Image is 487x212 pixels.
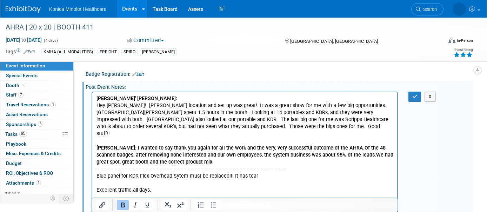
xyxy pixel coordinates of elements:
[421,7,437,12] span: Search
[121,48,138,56] div: SPIRO
[4,60,301,73] b: We had great spot, great booth and the correct product mix.
[6,112,48,117] span: Asset Reservations
[0,71,73,80] a: Special Events
[129,200,141,210] button: Italic
[0,110,73,119] a: Asset Reservations
[4,53,272,59] b: [PERSON_NAME]: I wanted to say thank you again for all the work and the very, very successful out...
[207,200,219,210] button: Bullet list
[6,102,56,107] span: Travel Reservations
[4,3,301,158] body: Rich Text Area. Press ALT-0 for help.
[404,37,473,47] div: Event Format
[41,48,95,56] div: KMHA (ALL MODALITIES)
[125,37,167,44] button: Committed
[290,39,378,44] span: [GEOGRAPHIC_DATA], [GEOGRAPHIC_DATA]
[0,168,73,178] a: ROI, Objectives & ROO
[5,131,27,137] span: Tasks
[6,73,38,78] span: Special Events
[0,178,73,188] a: Attachments4
[59,194,74,203] td: Toggle Event Tabs
[86,69,473,78] div: Badge Registration:
[24,49,35,54] a: Edit
[0,61,73,71] a: Event Information
[0,139,73,149] a: Playbook
[4,10,301,45] p: Hey [PERSON_NAME]! [PERSON_NAME] location and set up was great! It was a great show for me with a...
[20,37,27,43] span: to
[18,92,24,98] span: 7
[98,48,119,56] div: FREIGHT
[117,200,129,210] button: Bold
[4,80,301,158] p: Blue panel for KDR Flex Overhead Sytem must be replaced!!! It has tear Excellent traffic all days...
[6,63,45,68] span: Event Information
[43,38,58,43] span: (4 days)
[453,2,466,16] img: Annette O'Mahoney
[6,6,41,13] img: ExhibitDay
[456,38,473,43] div: In-Person
[448,38,455,43] img: Format-Inperson.png
[0,159,73,168] a: Budget
[425,92,436,102] button: X
[38,121,43,127] span: 3
[0,188,73,198] a: more
[22,83,26,87] i: Booth reservation complete
[5,190,16,196] span: more
[0,90,73,100] a: Staff7
[6,121,43,127] span: Sponsorships
[6,92,24,98] span: Staff
[0,81,73,90] a: Booth
[162,200,174,210] button: Subscript
[36,180,41,185] span: 4
[6,141,26,147] span: Playbook
[47,194,59,203] td: Personalize Event Tab Strip
[5,37,42,43] span: [DATE] [DATE]
[454,48,473,52] div: Event Rating
[6,82,27,88] span: Booth
[86,82,473,91] div: Post Event Notes:
[96,200,108,210] button: Insert/edit link
[132,72,144,77] a: Edit
[174,200,186,210] button: Superscript
[51,102,56,107] span: 1
[141,200,153,210] button: Underline
[411,3,443,15] a: Search
[6,180,41,186] span: Attachments
[0,149,73,158] a: Misc. Expenses & Credits
[4,53,293,66] b: Of the 48 scanned badges, after removing none interested and our own employees, the system busine...
[6,160,22,166] span: Budget
[4,73,301,80] p: -------------------------------------------------------------------------------------------------...
[4,3,85,9] b: [PERSON_NAME]' [PERSON_NAME]:
[0,120,73,129] a: Sponsorships3
[3,21,433,34] div: AHRA | 20 x 20 | BOOTH 411
[6,151,61,156] span: Misc. Expenses & Credits
[140,48,177,56] div: [PERSON_NAME]
[195,200,207,210] button: Numbered list
[0,100,73,110] a: Travel Reservations1
[0,130,73,139] a: Tasks0%
[6,170,53,176] span: ROI, Objectives & ROO
[49,6,106,12] span: Konica Minolta Healthcare
[5,48,35,56] td: Tags
[19,131,27,137] span: 0%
